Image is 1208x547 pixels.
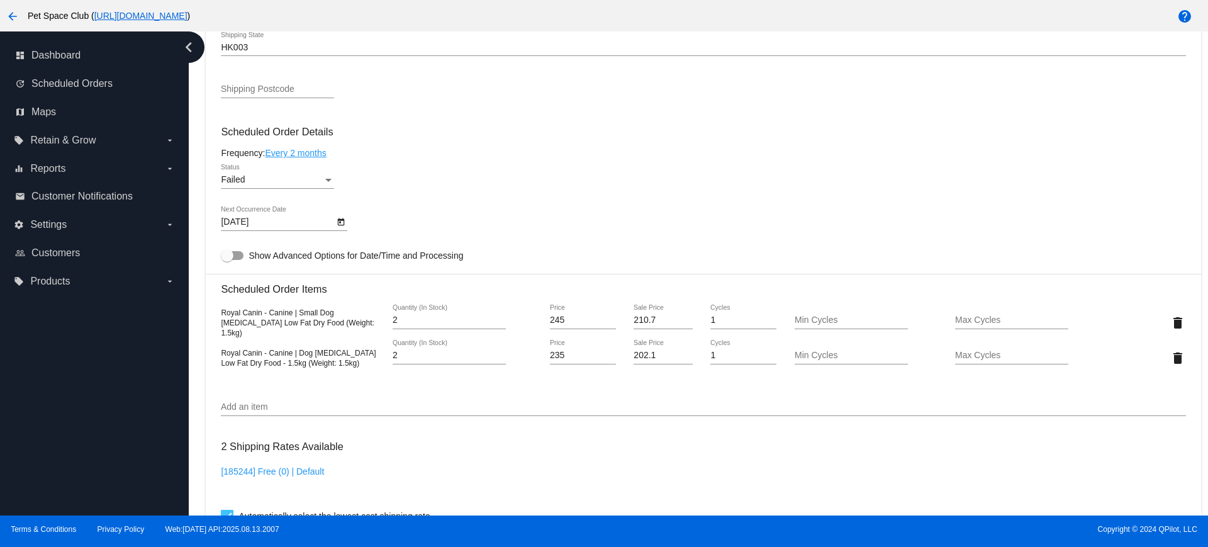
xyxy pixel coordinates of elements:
[550,315,616,325] input: Price
[15,107,25,117] i: map
[98,525,145,534] a: Privacy Policy
[1177,9,1192,24] mat-icon: help
[31,78,113,89] span: Scheduled Orders
[14,220,24,230] i: settings
[221,126,1185,138] h3: Scheduled Order Details
[28,11,190,21] span: Pet Space Club ( )
[94,11,187,21] a: [URL][DOMAIN_NAME]
[165,164,175,174] i: arrow_drop_down
[795,315,908,325] input: Min Cycles
[955,315,1068,325] input: Max Cycles
[30,276,70,287] span: Products
[165,276,175,286] i: arrow_drop_down
[634,351,692,361] input: Sale Price
[5,9,20,24] mat-icon: arrow_back
[15,74,175,94] a: update Scheduled Orders
[221,43,1185,53] input: Shipping State
[795,351,908,361] input: Min Cycles
[15,45,175,65] a: dashboard Dashboard
[31,247,80,259] span: Customers
[221,84,334,94] input: Shipping Postcode
[265,148,326,158] a: Every 2 months
[30,219,67,230] span: Settings
[615,525,1197,534] span: Copyright © 2024 QPilot, LLC
[15,79,25,89] i: update
[955,351,1068,361] input: Max Cycles
[15,102,175,122] a: map Maps
[221,433,343,460] h3: 2 Shipping Rates Available
[14,276,24,286] i: local_offer
[165,135,175,145] i: arrow_drop_down
[249,249,463,262] span: Show Advanced Options for Date/Time and Processing
[221,274,1185,295] h3: Scheduled Order Items
[15,50,25,60] i: dashboard
[1170,315,1185,330] mat-icon: delete
[31,50,81,61] span: Dashboard
[31,106,56,118] span: Maps
[221,402,1185,412] input: Add an item
[221,148,1185,158] div: Frequency:
[165,525,279,534] a: Web:[DATE] API:2025.08.13.2007
[1170,351,1185,366] mat-icon: delete
[334,215,347,228] button: Open calendar
[221,466,324,477] a: [185244] Free (0) | Default
[31,191,133,202] span: Customer Notifications
[14,164,24,174] i: equalizer
[221,174,245,184] span: Failed
[221,308,374,337] span: Royal Canin - Canine | Small Dog [MEDICAL_DATA] Low Fat Dry Food (Weight: 1.5kg)
[238,509,430,524] span: Automatically select the lowest cost shipping rate
[15,191,25,201] i: email
[30,135,96,146] span: Retain & Grow
[15,186,175,206] a: email Customer Notifications
[14,135,24,145] i: local_offer
[165,220,175,230] i: arrow_drop_down
[221,349,376,368] span: Royal Canin - Canine | Dog [MEDICAL_DATA] Low Fat Dry Food - 1.5kg (Weight: 1.5kg)
[221,175,334,185] mat-select: Status
[15,248,25,258] i: people_outline
[221,217,334,227] input: Next Occurrence Date
[710,315,776,325] input: Cycles
[30,163,65,174] span: Reports
[393,315,506,325] input: Quantity (In Stock)
[393,351,506,361] input: Quantity (In Stock)
[11,525,76,534] a: Terms & Conditions
[550,351,616,361] input: Price
[710,351,776,361] input: Cycles
[179,37,199,57] i: chevron_left
[634,315,692,325] input: Sale Price
[15,243,175,263] a: people_outline Customers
